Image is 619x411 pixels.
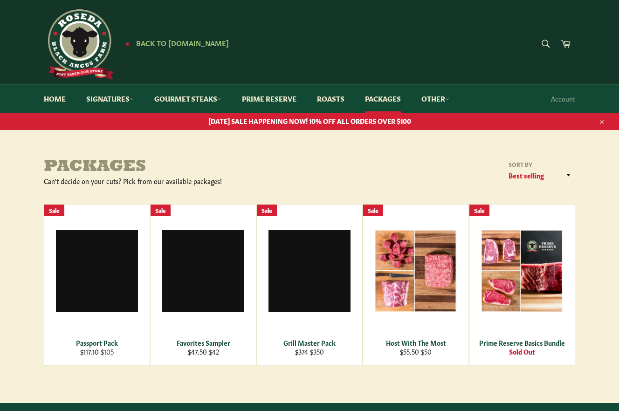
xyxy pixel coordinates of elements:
h1: Packages [44,158,309,177]
div: Host With The Most [369,338,463,347]
a: Favorites Sampler Favorites Sampler $47.50 $42 [150,204,256,366]
a: Home [34,84,75,113]
s: $55.50 [400,347,419,356]
s: $374 [295,347,308,356]
div: Sale [257,205,277,216]
a: ★ Back to [DOMAIN_NAME] [120,40,229,47]
div: Can't decide on your cuts? Pick from our available packages! [44,177,309,185]
div: $50 [369,347,463,356]
div: Passport Pack [50,338,144,347]
label: Sort by [505,160,575,168]
div: Grill Master Pack [263,338,357,347]
a: Gourmet Steaks [145,84,231,113]
div: Prime Reserve Basics Bundle [475,338,569,347]
a: Prime Reserve [233,84,306,113]
a: Account [546,85,580,112]
a: Packages [356,84,410,113]
div: Sale [44,205,64,216]
span: ★ [125,40,130,47]
div: $105 [50,347,144,356]
div: $350 [263,347,357,356]
div: $42 [157,347,250,356]
div: Sold Out [475,347,569,356]
div: Sale [469,205,489,216]
a: Passport Pack Passport Pack $117.10 $105 [44,204,150,366]
a: Roasts [308,84,354,113]
div: Sale [363,205,383,216]
img: Host With The Most [375,230,457,312]
span: Back to [DOMAIN_NAME] [136,38,229,48]
a: Prime Reserve Basics Bundle Prime Reserve Basics Bundle Sold Out [469,204,575,366]
s: $47.50 [188,347,207,356]
div: Sale [151,205,171,216]
a: Other [412,84,459,113]
img: Prime Reserve Basics Bundle [481,230,563,312]
s: $117.10 [80,347,99,356]
a: Signatures [77,84,143,113]
div: Favorites Sampler [157,338,250,347]
a: Grill Master Pack Grill Master Pack $374 $350 [256,204,363,366]
a: Host With The Most Host With The Most $55.50 $50 [363,204,469,366]
img: Roseda Beef [44,9,114,79]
